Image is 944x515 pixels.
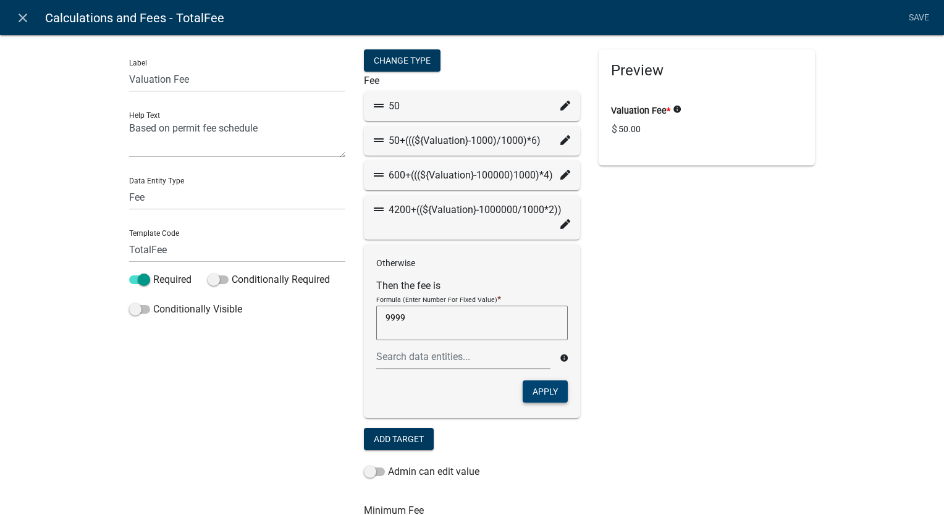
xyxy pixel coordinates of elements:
[376,296,497,304] p: Formula (Enter Number For Fixed Value)
[376,344,550,369] input: Search data entities...
[903,6,934,30] a: Save
[374,133,570,148] div: 50+(((${Valuation}-1000)/1000)*6)
[611,117,618,142] span: $
[376,257,568,270] p: Otherwise
[364,49,440,72] div: Change Type
[364,428,434,450] button: Add Target
[560,354,568,362] i: info
[611,62,803,80] h5: Preview
[376,281,440,291] label: Then the fee is
[374,203,570,217] div: 4200+((${Valuation}-1000000/1000*2))
[208,272,330,287] label: Conditionally Required
[364,75,580,86] h6: Fee
[129,302,242,317] label: Conditionally Visible
[129,272,192,287] label: Required
[364,464,479,479] label: Admin can edit value
[523,380,568,403] button: Apply
[673,105,681,114] i: info
[45,6,224,30] span: Calculations and Fees - TotalFee
[374,99,570,114] div: 50
[15,10,30,25] i: close
[374,168,570,183] div: 600+(((${Valuation}-100000)1000)*4)
[611,107,670,115] label: Valuation Fee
